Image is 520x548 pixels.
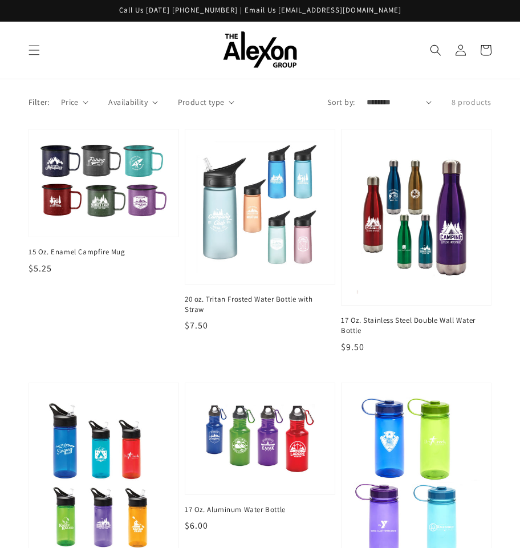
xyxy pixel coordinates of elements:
[185,519,208,531] span: $6.00
[223,31,297,68] img: The Alexon Group
[29,262,52,274] span: $5.25
[341,315,491,336] span: 17 Oz. Stainless Steel Double Wall Water Bottle
[327,96,355,108] label: Sort by:
[353,141,480,294] img: 17 Oz. Stainless Steel Double Wall Water Bottle
[29,247,179,257] span: 15 Oz. Enamel Campfire Mug
[341,341,364,353] span: $9.50
[108,96,157,108] summary: Availability
[185,129,335,333] a: 20 oz. Tritan Frosted Water Bottle with Straw 20 oz. Tritan Frosted Water Bottle with Straw $7.50
[185,319,208,331] span: $7.50
[108,96,148,108] span: Availability
[197,395,323,484] img: 17 Oz. Aluminum Water Bottle
[423,38,448,63] summary: Search
[22,38,47,63] summary: Menu
[185,294,335,315] span: 20 oz. Tritan Frosted Water Bottle with Straw
[61,96,79,108] span: Price
[29,129,179,275] a: 15 Oz. Enamel Campfire Mug 15 Oz. Enamel Campfire Mug $5.25
[178,96,225,108] span: Product type
[452,96,491,108] p: 8 products
[61,96,89,108] summary: Price
[341,129,491,354] a: 17 Oz. Stainless Steel Double Wall Water Bottle 17 Oz. Stainless Steel Double Wall Water Bottle $...
[29,96,50,108] p: Filter:
[185,505,335,515] span: 17 Oz. Aluminum Water Bottle
[185,383,335,533] a: 17 Oz. Aluminum Water Bottle 17 Oz. Aluminum Water Bottle $6.00
[197,141,323,273] img: 20 oz. Tritan Frosted Water Bottle with Straw
[178,96,234,108] summary: Product type
[40,141,167,225] img: 15 Oz. Enamel Campfire Mug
